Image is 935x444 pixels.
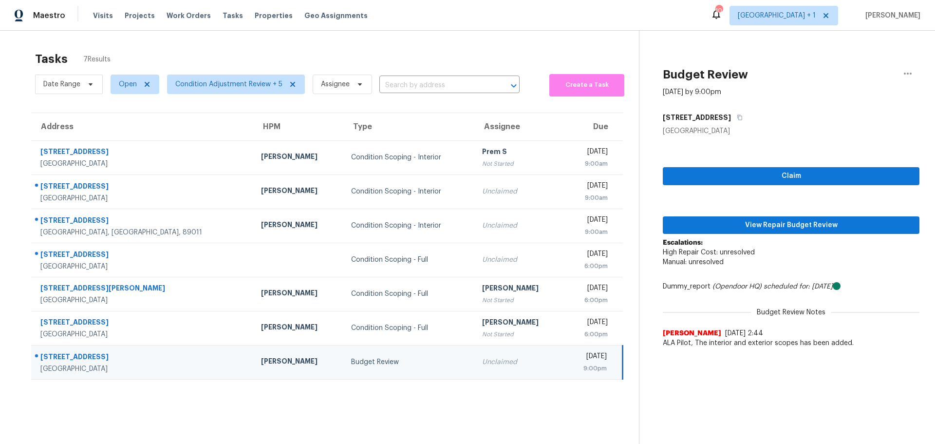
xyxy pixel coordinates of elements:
span: High Repair Cost: unresolved [663,249,755,256]
span: Properties [255,11,293,20]
div: Condition Scoping - Interior [351,187,467,196]
div: Condition Scoping - Full [351,255,467,265]
div: 9:00am [572,159,607,169]
b: Escalations: [663,239,703,246]
div: Budget Review [351,357,467,367]
div: [DATE] by 9:00pm [663,87,721,97]
div: [DATE] [572,215,607,227]
div: Condition Scoping - Interior [351,153,467,162]
div: [DATE] [572,147,607,159]
div: [GEOGRAPHIC_DATA] [40,159,245,169]
div: 6:00pm [572,295,607,305]
div: Prem S [482,147,556,159]
div: [STREET_ADDRESS] [40,181,245,193]
div: [GEOGRAPHIC_DATA], [GEOGRAPHIC_DATA], 89011 [40,228,245,237]
th: Due [564,113,622,140]
span: Open [119,79,137,89]
span: Assignee [321,79,350,89]
span: Condition Adjustment Review + 5 [175,79,282,89]
span: Date Range [43,79,80,89]
div: Not Started [482,159,556,169]
div: [STREET_ADDRESS] [40,215,245,228]
div: [PERSON_NAME] [261,220,335,232]
div: Not Started [482,329,556,339]
div: [GEOGRAPHIC_DATA] [40,329,245,339]
span: [PERSON_NAME] [663,328,721,338]
div: Condition Scoping - Full [351,289,467,299]
div: [STREET_ADDRESS] [40,317,245,329]
div: Unclaimed [482,357,556,367]
div: [PERSON_NAME] [261,356,335,368]
th: Type [343,113,475,140]
h5: [STREET_ADDRESS] [663,113,731,122]
div: [STREET_ADDRESS] [40,250,245,262]
div: [GEOGRAPHIC_DATA] [40,364,245,374]
i: scheduled for: [DATE] [764,283,833,290]
div: [PERSON_NAME] [261,322,335,334]
div: Condition Scoping - Full [351,323,467,333]
th: Address [31,113,253,140]
div: Not Started [482,295,556,305]
div: [STREET_ADDRESS] [40,147,245,159]
div: [DATE] [572,317,607,329]
div: 6:00pm [572,261,607,271]
span: Work Orders [167,11,211,20]
div: Condition Scoping - Interior [351,221,467,231]
button: Create a Task [549,74,624,97]
div: [DATE] [572,249,607,261]
div: [STREET_ADDRESS][PERSON_NAME] [40,283,245,295]
h2: Budget Review [663,70,748,79]
span: Tasks [223,12,243,19]
button: Claim [663,167,919,185]
input: Search by address [379,78,492,93]
div: [PERSON_NAME] [261,186,335,198]
div: Unclaimed [482,255,556,265]
div: [GEOGRAPHIC_DATA] [663,126,919,136]
span: [DATE] 2:44 [725,330,763,337]
span: [PERSON_NAME] [861,11,920,20]
div: [GEOGRAPHIC_DATA] [40,295,245,305]
th: HPM [253,113,343,140]
div: Dummy_report [663,282,919,291]
div: [STREET_ADDRESS] [40,352,245,364]
div: 9:00am [572,193,607,203]
div: 6:00pm [572,329,607,339]
div: [DATE] [572,283,607,295]
span: Maestro [33,11,65,20]
div: 9:00pm [572,364,607,373]
div: [DATE] [572,181,607,193]
i: (Opendoor HQ) [712,283,762,290]
div: Unclaimed [482,221,556,231]
button: Copy Address [731,109,744,126]
div: [PERSON_NAME] [261,288,335,300]
span: Manual: unresolved [663,259,724,266]
span: View Repair Budget Review [671,219,912,232]
span: ALA Pilot, The interior and exterior scopes has been added. [663,338,919,348]
div: 9:00am [572,227,607,237]
div: Unclaimed [482,187,556,196]
button: Open [507,79,521,93]
div: [GEOGRAPHIC_DATA] [40,193,245,203]
span: Claim [671,170,912,182]
span: Create a Task [554,79,619,91]
div: [DATE] [572,351,607,364]
div: [PERSON_NAME] [482,283,556,295]
span: Geo Assignments [304,11,368,20]
span: Budget Review Notes [751,308,831,317]
span: Visits [93,11,113,20]
span: Projects [125,11,155,20]
div: [PERSON_NAME] [261,152,335,164]
h2: Tasks [35,54,68,64]
button: View Repair Budget Review [663,216,919,234]
div: [GEOGRAPHIC_DATA] [40,262,245,271]
div: 10 [715,6,722,16]
span: 7 Results [83,55,111,64]
span: [GEOGRAPHIC_DATA] + 1 [738,11,816,20]
th: Assignee [474,113,564,140]
div: [PERSON_NAME] [482,317,556,329]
